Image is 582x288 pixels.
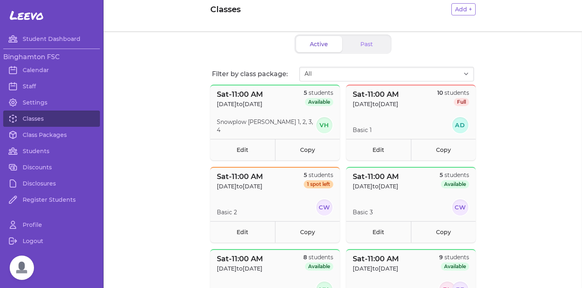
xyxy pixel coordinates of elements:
[353,100,399,108] p: [DATE] to [DATE]
[303,254,307,261] span: 8
[304,180,333,188] span: 1 spot left
[441,262,469,271] span: Available
[210,139,275,160] a: Edit
[296,36,342,52] button: Active
[437,89,443,96] span: 10
[217,118,316,134] p: Snowplow [PERSON_NAME] 1, 2, 3, 4
[3,175,100,192] a: Disclosures
[440,171,443,179] span: 5
[319,122,329,129] text: VH
[353,126,372,134] p: Basic 1
[304,89,307,96] span: 5
[346,139,411,160] a: Edit
[217,100,263,108] p: [DATE] to [DATE]
[212,69,299,79] p: Filter by class package:
[346,221,411,243] a: Edit
[3,127,100,143] a: Class Packages
[353,253,399,265] p: Sat - 11:00 AM
[440,171,469,179] p: students
[441,180,469,188] span: Available
[3,192,100,208] a: Register Students
[3,52,100,62] h3: Binghamton FSC
[303,253,333,261] p: students
[437,89,469,97] p: students
[344,36,390,52] button: Past
[451,3,476,15] button: Add +
[304,89,333,97] p: students
[275,221,340,243] a: Copy
[353,171,399,182] p: Sat - 11:00 AM
[305,262,333,271] span: Available
[10,8,44,23] span: Leevo
[304,171,333,179] p: students
[217,208,237,216] p: Basic 2
[10,256,34,280] div: Open chat
[353,208,373,216] p: Basic 3
[353,182,399,190] p: [DATE] to [DATE]
[3,78,100,94] a: Staff
[3,143,100,159] a: Students
[275,139,340,160] a: Copy
[439,253,469,261] p: students
[210,221,275,243] a: Edit
[3,233,100,249] a: Logout
[304,171,307,179] span: 5
[455,122,466,129] text: AD
[353,265,399,273] p: [DATE] to [DATE]
[217,265,263,273] p: [DATE] to [DATE]
[3,94,100,111] a: Settings
[217,171,263,182] p: Sat - 11:00 AM
[454,98,469,106] span: Full
[3,159,100,175] a: Discounts
[411,221,476,243] a: Copy
[353,89,399,100] p: Sat - 11:00 AM
[454,204,466,211] text: CW
[3,31,100,47] a: Student Dashboard
[3,111,100,127] a: Classes
[3,62,100,78] a: Calendar
[411,139,476,160] a: Copy
[217,253,263,265] p: Sat - 11:00 AM
[217,89,263,100] p: Sat - 11:00 AM
[217,182,263,190] p: [DATE] to [DATE]
[318,204,330,211] text: CW
[439,254,443,261] span: 9
[305,98,333,106] span: Available
[3,217,100,233] a: Profile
